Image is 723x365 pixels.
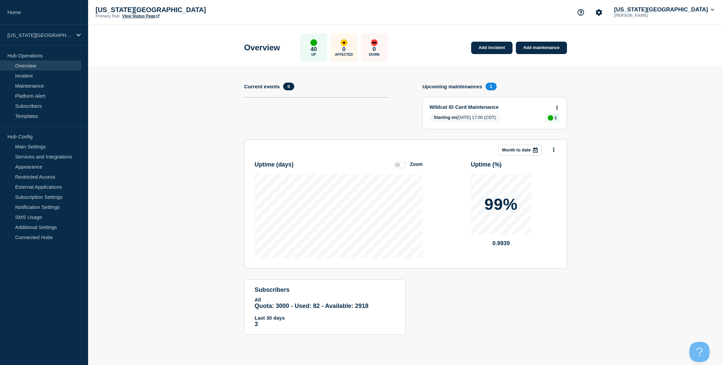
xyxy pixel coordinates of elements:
[371,39,378,46] div: down
[310,39,317,46] div: up
[471,161,502,168] h3: Uptime ( % )
[689,342,710,362] iframe: Help Scout Beacon - Open
[613,13,683,18] p: [PERSON_NAME]
[574,5,588,19] button: Support
[422,84,482,89] h4: Upcoming maintenances
[255,321,395,328] p: 3
[244,84,280,89] h4: Current events
[244,43,280,52] h1: Overview
[335,53,353,56] p: Affected
[255,315,395,321] p: Last 30 days
[486,83,497,90] span: 1
[555,115,557,120] p: 1
[311,53,316,56] p: Up
[484,196,518,213] p: 99%
[255,303,369,309] span: Quota: 3000 - Used: 82 - Available: 2918
[122,14,159,18] a: View Status Page
[434,115,457,120] span: Starting on
[369,53,380,56] p: Down
[613,6,716,13] button: [US_STATE][GEOGRAPHIC_DATA]
[255,297,395,303] p: All
[410,162,423,167] div: Zoom
[7,32,72,38] p: [US_STATE][GEOGRAPHIC_DATA]
[341,39,347,46] div: affected
[310,46,317,53] p: 40
[429,104,551,110] a: Wildcat ID Card Maintenance
[255,161,294,168] h3: Uptime ( days )
[373,46,376,53] p: 0
[471,240,531,247] p: 0.9939
[429,113,500,122] span: [DATE] 17:00 (CDT)
[592,5,606,19] button: Account settings
[283,83,294,90] span: 0
[548,115,553,121] div: up
[96,6,230,14] p: [US_STATE][GEOGRAPHIC_DATA]
[342,46,345,53] p: 0
[471,42,512,54] a: Add incident
[516,42,567,54] a: Add maintenance
[255,286,395,293] h4: subscribers
[498,145,542,155] button: Month to date
[96,14,119,18] p: Primary Hub
[502,147,531,152] p: Month to date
